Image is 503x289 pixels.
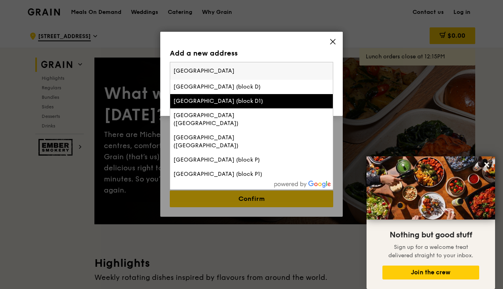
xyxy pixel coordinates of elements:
button: Close [480,158,493,171]
div: [GEOGRAPHIC_DATA] ([GEOGRAPHIC_DATA]) [173,134,291,150]
div: [GEOGRAPHIC_DATA] (block D) [173,83,291,91]
span: Nothing but good stuff [390,230,472,240]
div: [GEOGRAPHIC_DATA] (block D1) [173,97,291,105]
div: Add a new address [170,48,333,59]
div: [GEOGRAPHIC_DATA] (block P) [173,156,291,164]
button: Join the crew [382,266,479,279]
div: [GEOGRAPHIC_DATA] (block P1) [173,170,291,178]
span: Sign up for a welcome treat delivered straight to your inbox. [388,244,473,259]
div: [GEOGRAPHIC_DATA] ([GEOGRAPHIC_DATA]) [173,112,291,127]
img: DSC07876-Edit02-Large.jpeg [367,156,495,220]
img: powered-by-google.60e8a832.png [274,181,331,188]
